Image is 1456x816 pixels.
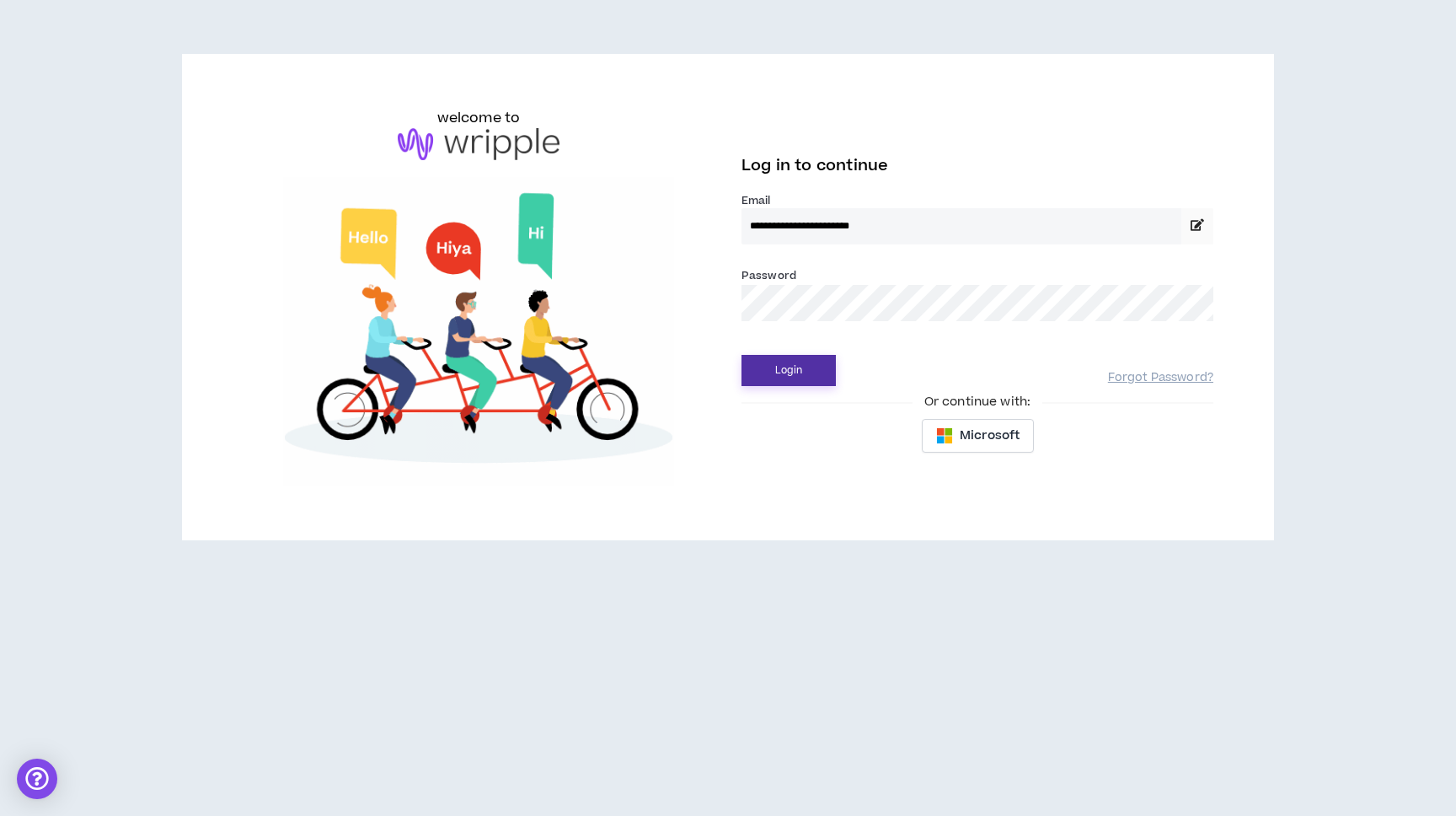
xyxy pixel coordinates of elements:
[960,427,1020,445] span: Microsoft
[741,268,796,283] label: Password
[243,177,715,486] img: Welcome to Wripple
[922,419,1034,453] button: Microsoft
[17,759,57,799] div: Open Intercom Messenger
[437,108,521,128] h6: welcome to
[741,355,836,386] button: Login
[741,193,1213,208] label: Email
[913,393,1042,411] span: Or continue with:
[741,155,888,176] span: Log in to continue
[398,128,559,160] img: logo-brand.png
[1108,370,1213,386] a: Forgot Password?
